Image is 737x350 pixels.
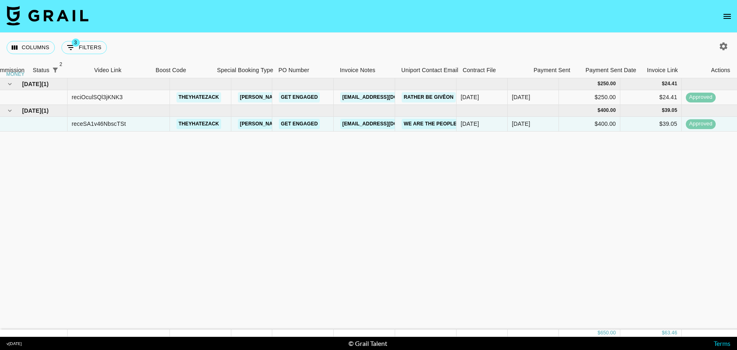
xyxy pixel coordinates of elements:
div: © Grail Talent [348,339,387,348]
div: money [6,72,25,77]
div: Invoice Notes [336,62,397,78]
span: ( 1 ) [41,107,49,115]
img: Grail Talent [7,6,88,25]
div: 05/08/2025 [461,120,479,128]
div: PO Number [278,62,309,78]
div: $ [598,107,601,114]
a: RATHER BE GIVĒON [402,92,456,102]
div: 2 active filters [50,64,61,76]
div: Payment Sent [534,62,570,78]
div: Uniport Contact Email [401,62,458,78]
a: Get Engaged [279,119,320,129]
span: [DATE] [22,80,41,88]
div: 250.00 [600,80,616,87]
div: v [DATE] [7,341,22,346]
div: Special Booking Type [217,62,273,78]
div: Payment Sent [520,62,581,78]
div: Invoice Notes [340,62,375,78]
div: Special Booking Type [213,62,274,78]
div: 39.05 [665,107,677,114]
div: Boost Code [151,62,213,78]
a: [EMAIL_ADDRESS][DOMAIN_NAME] [340,92,432,102]
button: Sort [61,64,72,76]
span: 3 [72,39,80,47]
div: Contract File [459,62,520,78]
div: Payment Sent Date [586,62,636,78]
div: Boost Code [156,62,186,78]
div: $250.00 [559,90,620,105]
div: Status [33,62,50,78]
button: open drawer [719,8,735,25]
div: 63.46 [665,330,677,336]
div: PO Number [274,62,336,78]
div: Contract File [463,62,496,78]
div: $24.41 [620,90,682,105]
div: Payment Sent Date [581,62,643,78]
button: hide children [4,78,16,90]
a: We are the People Hook Remix Crazy Auntie [PERSON_NAME] [402,119,574,129]
div: Actions [711,62,730,78]
a: [PERSON_NAME][EMAIL_ADDRESS][DOMAIN_NAME] [238,119,371,129]
a: Get Engaged [279,92,320,102]
div: 24.41 [665,80,677,87]
button: Show filters [61,41,107,54]
a: Terms [714,339,730,347]
button: hide children [4,105,16,116]
span: [DATE] [22,107,41,115]
div: receSA1v46NbscTSt [72,120,126,128]
div: 12/06/2025 [461,93,479,101]
div: Uniport Contact Email [397,62,459,78]
div: Jun '25 [512,93,530,101]
a: [EMAIL_ADDRESS][DOMAIN_NAME] [340,119,432,129]
span: approved [686,93,716,101]
div: Invoice Link [647,62,678,78]
button: Show filters [50,64,61,76]
div: Video Link [90,62,151,78]
div: Actions [704,62,737,78]
div: $ [662,80,665,87]
div: 650.00 [600,330,616,336]
div: 400.00 [600,107,616,114]
div: $ [662,107,665,114]
a: [PERSON_NAME][EMAIL_ADDRESS][DOMAIN_NAME] [238,92,371,102]
div: Aug '25 [512,120,530,128]
span: 2 [57,60,65,68]
div: $ [598,80,601,87]
span: approved [686,120,716,128]
button: Select columns [7,41,55,54]
span: ( 1 ) [41,80,49,88]
div: $ [662,330,665,336]
div: $ [598,330,601,336]
div: $400.00 [559,117,620,132]
a: theyhatezack [176,92,221,102]
div: Status [29,62,90,78]
div: Video Link [94,62,122,78]
a: theyhatezack [176,119,221,129]
div: Invoice Link [643,62,704,78]
div: $39.05 [620,117,682,132]
div: reciOculSQl3jKNK3 [72,93,123,101]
